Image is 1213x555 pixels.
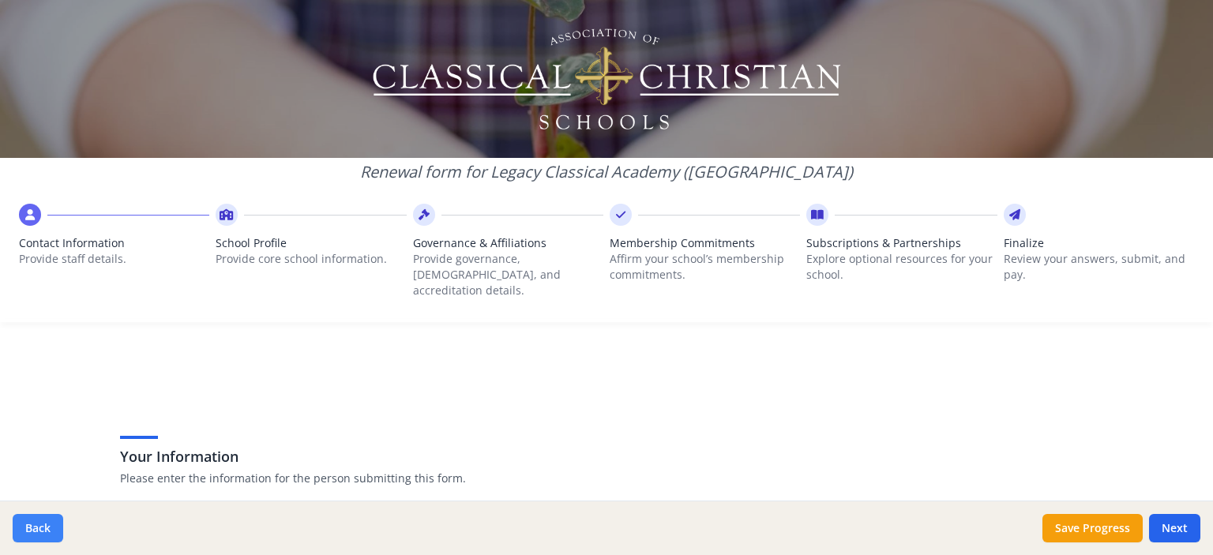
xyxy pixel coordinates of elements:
button: Back [13,514,63,542]
button: Save Progress [1042,514,1143,542]
p: Please enter the information for the person submitting this form. [120,471,1093,486]
span: School Profile [216,235,406,251]
span: Contact Information [19,235,209,251]
p: Provide core school information. [216,251,406,267]
img: Logo [370,24,843,134]
button: Next [1149,514,1200,542]
span: Governance & Affiliations [413,235,603,251]
p: Explore optional resources for your school. [806,251,997,283]
p: Provide staff details. [19,251,209,267]
p: Affirm your school’s membership commitments. [610,251,800,283]
h3: Your Information [120,445,1093,467]
p: Provide governance, [DEMOGRAPHIC_DATA], and accreditation details. [413,251,603,298]
span: Subscriptions & Partnerships [806,235,997,251]
p: Review your answers, submit, and pay. [1004,251,1194,283]
span: Membership Commitments [610,235,800,251]
span: Finalize [1004,235,1194,251]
